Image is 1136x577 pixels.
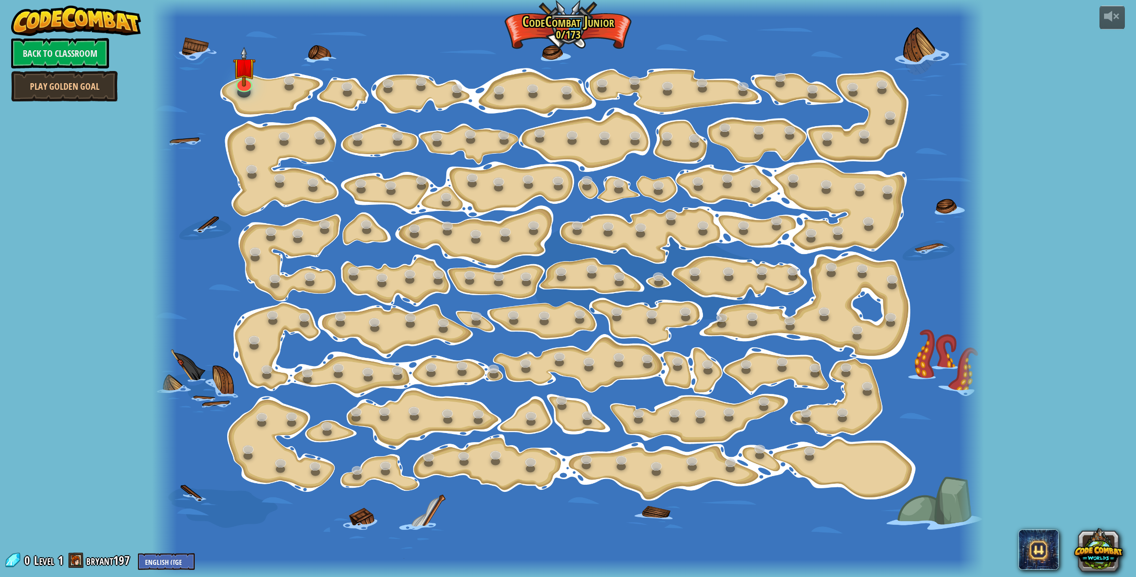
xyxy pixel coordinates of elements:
[24,552,33,568] span: 0
[1099,6,1125,29] button: Adjust volume
[232,47,256,87] img: level-banner-unstarted.png
[11,71,118,101] a: Play Golden Goal
[34,552,54,569] span: Level
[58,552,63,568] span: 1
[11,6,141,36] img: CodeCombat - Learn how to code by playing a game
[86,552,133,568] a: bryant197
[11,38,109,68] a: Back to Classroom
